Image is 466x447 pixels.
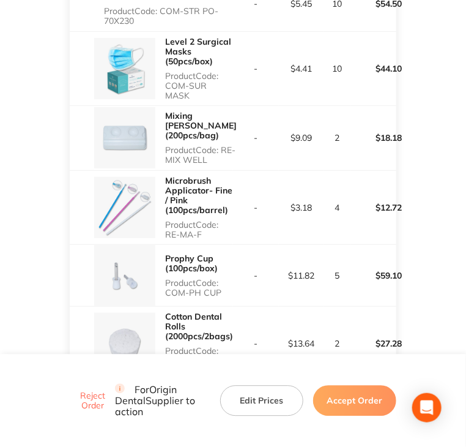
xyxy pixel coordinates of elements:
[165,220,233,239] p: Product Code: RE-MA-F
[165,175,232,216] a: Microbrush Applicator- Fine / Pink (100pcs/barrel)
[165,71,233,100] p: Product Code: COM-SUR MASK
[70,390,115,411] button: Reject Order
[94,177,155,238] img: NDA0bmE0ZQ
[234,64,278,73] p: -
[94,245,155,306] img: cnluc2V5Mg
[351,193,400,222] p: $12.72
[165,253,218,274] a: Prophy Cup (100pcs/box)
[115,383,205,418] p: For Origin Dental Supplier to action
[325,339,350,348] p: 2
[279,133,324,143] p: $9.09
[165,145,237,165] p: Product Code: RE-MIX WELL
[234,133,278,143] p: -
[165,311,233,342] a: Cotton Dental Rolls (2000pcs/2bags)
[165,110,237,141] a: Mixing [PERSON_NAME] (200pcs/bag)
[94,38,155,99] img: OGJsd3Fvbw
[325,133,350,143] p: 2
[165,278,233,298] p: Product Code: COM-PH CUP
[351,123,400,152] p: $18.18
[325,64,350,73] p: 10
[412,393,442,423] div: Open Intercom Messenger
[313,385,396,416] button: Accept Order
[325,271,350,280] p: 5
[279,339,324,348] p: $13.64
[351,54,400,83] p: $44.10
[279,203,324,212] p: $3.18
[325,203,350,212] p: 4
[234,271,278,280] p: -
[234,203,278,212] p: -
[104,6,233,26] p: Product Code: COM-STR PO-70X230
[165,346,233,375] p: Product Code: COM-COTT ROLL
[234,339,278,348] p: -
[351,261,400,290] p: $59.10
[165,36,231,67] a: Level 2 Surgical Masks (50pcs/box)
[279,64,324,73] p: $4.41
[220,385,303,416] button: Edit Prices
[94,107,155,168] img: bmhodHpxcw
[351,329,400,358] p: $27.28
[94,313,155,374] img: ZmdpZWtjNQ
[279,271,324,280] p: $11.82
